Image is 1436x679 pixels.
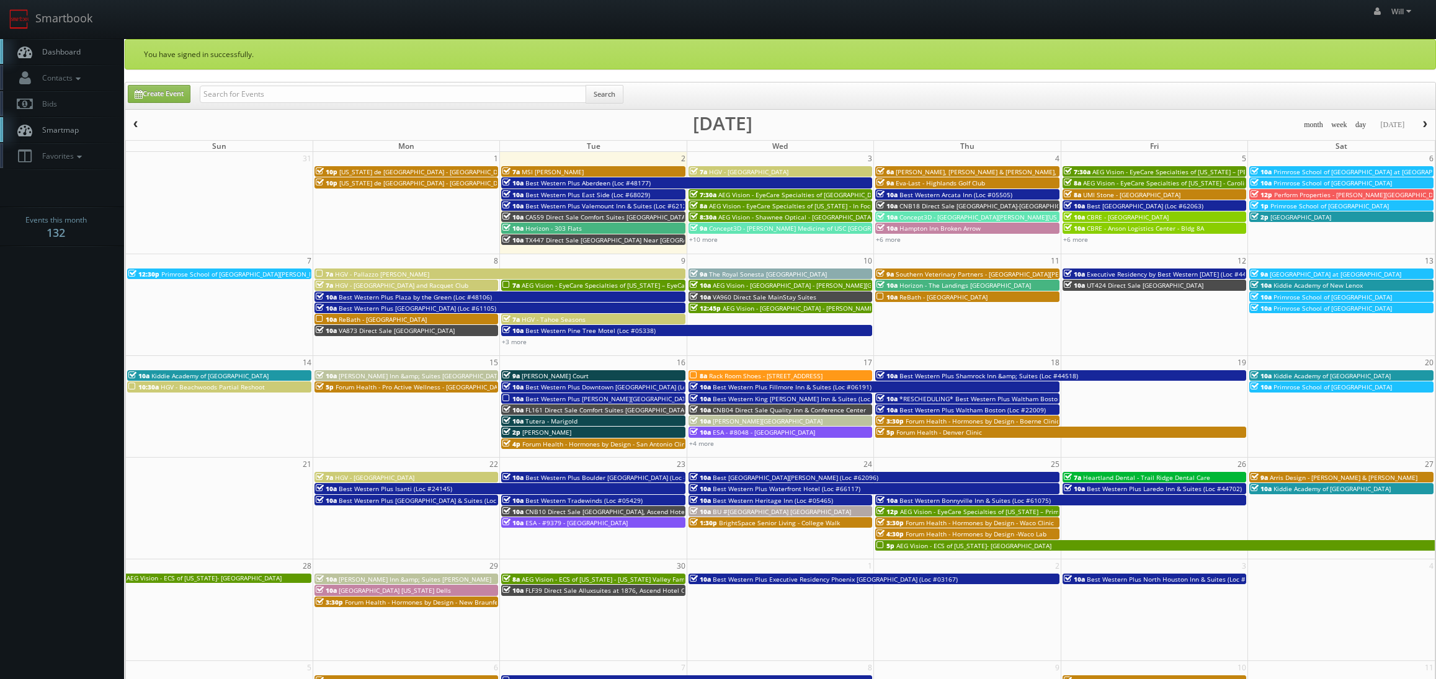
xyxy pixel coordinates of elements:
[525,326,656,335] span: Best Western Pine Tree Motel (Loc #05338)
[1251,190,1272,199] span: 12p
[522,167,584,176] span: MSI [PERSON_NAME]
[502,167,520,176] span: 7a
[690,281,711,290] span: 10a
[316,575,337,584] span: 10a
[502,383,524,391] span: 10a
[1064,213,1085,221] span: 10a
[876,541,894,550] span: 5p
[1251,304,1272,313] span: 10a
[713,496,833,505] span: Best Western Heritage Inn (Loc #05465)
[876,281,898,290] span: 10a
[128,85,190,103] a: Create Event
[306,661,313,674] span: 5
[316,371,337,380] span: 10a
[867,152,873,165] span: 3
[1391,6,1415,17] span: Will
[876,235,901,244] a: +6 more
[876,270,894,278] span: 9a
[718,213,873,221] span: AEG Vision - Shawnee Optical - [GEOGRAPHIC_DATA]
[301,152,313,165] span: 31
[502,213,524,221] span: 10a
[522,315,586,324] span: HGV - Tahoe Seasons
[899,394,1102,403] span: *RESCHEDULING* Best Western Plus Waltham Boston (Loc #22009)
[676,559,687,572] span: 30
[1236,254,1247,267] span: 12
[502,179,524,187] span: 10a
[876,224,898,233] span: 10a
[525,496,643,505] span: Best Western Tradewinds (Loc #05429)
[896,179,985,187] span: Eva-Last - Highlands Golf Club
[876,428,894,437] span: 5p
[502,473,524,482] span: 10a
[690,484,711,493] span: 10a
[316,598,343,606] span: 3:30p
[36,99,57,109] span: Bids
[899,202,1080,210] span: CNB18 Direct Sale [GEOGRAPHIC_DATA]-[GEOGRAPHIC_DATA]
[1273,484,1391,493] span: Kiddie Academy of [GEOGRAPHIC_DATA]
[1083,473,1210,482] span: Heartland Dental - Trail Ridge Dental Care
[9,9,29,29] img: smartbook-logo.png
[862,254,873,267] span: 10
[1241,152,1247,165] span: 5
[301,356,313,369] span: 14
[1428,559,1435,572] span: 4
[1054,661,1061,674] span: 9
[316,484,337,493] span: 10a
[522,575,720,584] span: AEG Vision - ECS of [US_STATE] - [US_STATE] Valley Family Eye Care
[876,496,898,505] span: 10a
[339,326,455,335] span: VA873 Direct Sale [GEOGRAPHIC_DATA]
[502,575,520,584] span: 8a
[128,383,159,391] span: 10:30a
[1050,458,1061,471] span: 25
[680,661,687,674] span: 7
[1424,254,1435,267] span: 13
[876,530,904,538] span: 4:30p
[690,394,711,403] span: 10a
[1063,235,1088,244] a: +6 more
[1270,270,1401,278] span: [GEOGRAPHIC_DATA] at [GEOGRAPHIC_DATA]
[161,270,329,278] span: Primrose School of [GEOGRAPHIC_DATA][PERSON_NAME]
[876,179,894,187] span: 9a
[1092,167,1306,176] span: AEG Vision - EyeCare Specialties of [US_STATE] – [PERSON_NAME] Vision
[316,326,337,335] span: 10a
[690,406,711,414] span: 10a
[522,371,589,380] span: [PERSON_NAME] Court
[1251,202,1269,210] span: 1p
[896,270,1099,278] span: Southern Veterinary Partners - [GEOGRAPHIC_DATA][PERSON_NAME]
[339,315,427,324] span: ReBath - [GEOGRAPHIC_DATA]
[1241,559,1247,572] span: 3
[1336,141,1347,151] span: Sat
[36,73,84,83] span: Contacts
[690,518,717,527] span: 1:30p
[906,518,1054,527] span: Forum Health - Hormones by Design - Waco Clinic
[1251,167,1272,176] span: 10a
[1273,179,1392,187] span: Primrose School of [GEOGRAPHIC_DATA]
[502,586,524,595] span: 10a
[502,507,524,516] span: 10a
[690,213,716,221] span: 8:30a
[127,574,282,582] span: AEG Vision - ECS of [US_STATE]- [GEOGRAPHIC_DATA]
[690,371,707,380] span: 8a
[128,371,149,380] span: 10a
[867,661,873,674] span: 8
[522,428,571,437] span: [PERSON_NAME]
[1054,559,1061,572] span: 2
[713,428,815,437] span: ESA - #8048 - [GEOGRAPHIC_DATA]
[316,383,334,391] span: 5p
[335,270,429,278] span: HGV - Pallazzo [PERSON_NAME]
[316,179,337,187] span: 10p
[1273,281,1363,290] span: Kiddie Academy of New Lenox
[525,518,628,527] span: ESA - #9379 - [GEOGRAPHIC_DATA]
[906,417,1059,425] span: Forum Health - Hormones by Design - Boerne Clinic
[502,440,520,448] span: 4p
[1273,383,1392,391] span: Primrose School of [GEOGRAPHIC_DATA]
[772,141,788,151] span: Wed
[1087,281,1203,290] span: UT424 Direct Sale [GEOGRAPHIC_DATA]
[1064,190,1081,199] span: 8a
[876,213,898,221] span: 10a
[1087,224,1204,233] span: CBRE - Anson Logistics Center - Bldg 8A
[676,458,687,471] span: 23
[1050,356,1061,369] span: 18
[709,270,827,278] span: The Royal Sonesta [GEOGRAPHIC_DATA]
[493,661,499,674] span: 6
